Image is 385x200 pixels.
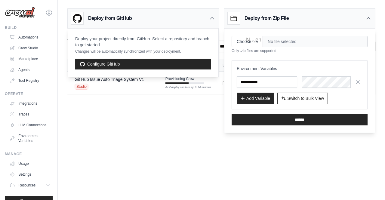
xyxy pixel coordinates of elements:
[75,49,211,54] p: Changes will be automatically synchronized with your deployment.
[277,93,328,104] button: Switch to Bulk View
[5,7,35,18] img: Logo
[7,76,53,85] a: Tool Registry
[7,65,53,75] a: Agents
[165,76,195,81] span: Provisioning Crew
[245,15,289,22] h3: Deploy from Zip File
[7,32,53,42] a: Automations
[232,36,263,47] input: Choose file
[7,54,53,64] a: Marketplace
[7,99,53,108] a: Integrations
[355,171,385,200] iframe: Chat Widget
[67,59,158,72] th: Crew
[67,33,201,42] h2: Automations Live
[7,180,53,190] button: Resources
[237,66,362,72] h3: Environment Variables
[232,48,368,53] p: Only .zip files are supported
[7,120,53,130] a: LLM Connections
[287,95,324,101] span: Switch to Bulk View
[67,42,201,48] p: Manage and monitor your active crew automations from this dashboard.
[75,77,144,82] a: Git Hub Issue Auto Triage System V1
[165,85,204,90] div: First deploy can take up to 10 minutes
[237,93,274,104] button: Add Variable
[75,36,211,48] p: Deploy your project directly from GitHub. Select a repository and branch to get started.
[71,12,83,24] img: GitHub Logo
[75,84,88,90] span: Studio
[5,152,53,156] div: Manage
[5,25,53,30] div: Build
[7,109,53,119] a: Traces
[7,159,53,168] a: Usage
[263,36,368,47] span: No file selected
[75,59,211,69] a: Configure GitHub
[88,15,132,22] h3: Deploy from GitHub
[7,43,53,53] a: Crew Studio
[7,131,53,146] a: Environment Variables
[18,183,35,188] span: Resources
[7,170,53,179] a: Settings
[5,91,53,96] div: Operate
